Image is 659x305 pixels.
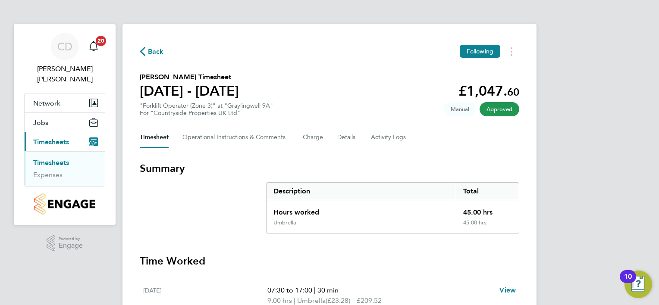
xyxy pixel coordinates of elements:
[25,113,105,132] button: Jobs
[303,127,323,148] button: Charge
[59,242,83,249] span: Engage
[273,219,296,226] div: Umbrella
[624,277,632,288] div: 10
[371,127,407,148] button: Activity Logs
[33,99,60,107] span: Network
[266,182,519,233] div: Summary
[314,286,316,294] span: |
[467,47,493,55] span: Following
[140,82,239,100] h1: [DATE] - [DATE]
[460,45,500,58] button: Following
[25,93,105,112] button: Network
[504,45,519,58] button: Timesheets Menu
[294,296,295,305] span: |
[24,193,105,215] a: Go to home page
[326,296,357,305] span: (£23.28) =
[33,159,69,167] a: Timesheets
[267,200,456,219] div: Hours worked
[25,132,105,151] button: Timesheets
[140,109,273,117] div: For "Countryside Properties UK Ltd"
[499,285,516,296] a: View
[317,286,339,294] span: 30 min
[267,296,292,305] span: 9.00 hrs
[33,171,63,179] a: Expenses
[499,286,516,294] span: View
[357,296,382,305] span: £209.52
[33,138,69,146] span: Timesheets
[456,219,519,233] div: 45.00 hrs
[96,36,106,46] span: 20
[140,46,164,57] button: Back
[57,41,72,52] span: CD
[267,183,456,200] div: Description
[14,24,116,225] nav: Main navigation
[47,235,83,252] a: Powered byEngage
[34,193,95,215] img: countryside-properties-logo-retina.png
[456,200,519,219] div: 45.00 hrs
[458,83,519,99] app-decimal: £1,047.
[507,86,519,98] span: 60
[24,64,105,84] span: Connor Durnford
[140,127,169,148] button: Timesheet
[24,33,105,84] a: CD[PERSON_NAME] [PERSON_NAME]
[85,33,102,60] a: 20
[33,118,48,127] span: Jobs
[148,47,164,57] span: Back
[140,162,519,175] h3: Summary
[456,183,519,200] div: Total
[140,72,239,82] h2: [PERSON_NAME] Timesheet
[444,102,476,116] span: This timesheet was manually created.
[25,151,105,186] div: Timesheets
[624,271,652,298] button: Open Resource Center, 10 new notifications
[59,235,83,243] span: Powered by
[140,254,519,268] h3: Time Worked
[267,286,312,294] span: 07:30 to 17:00
[182,127,289,148] button: Operational Instructions & Comments
[140,102,273,117] div: "Forklift Operator (Zone 3)" at "Graylingwell 9A"
[480,102,519,116] span: This timesheet has been approved.
[337,127,357,148] button: Details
